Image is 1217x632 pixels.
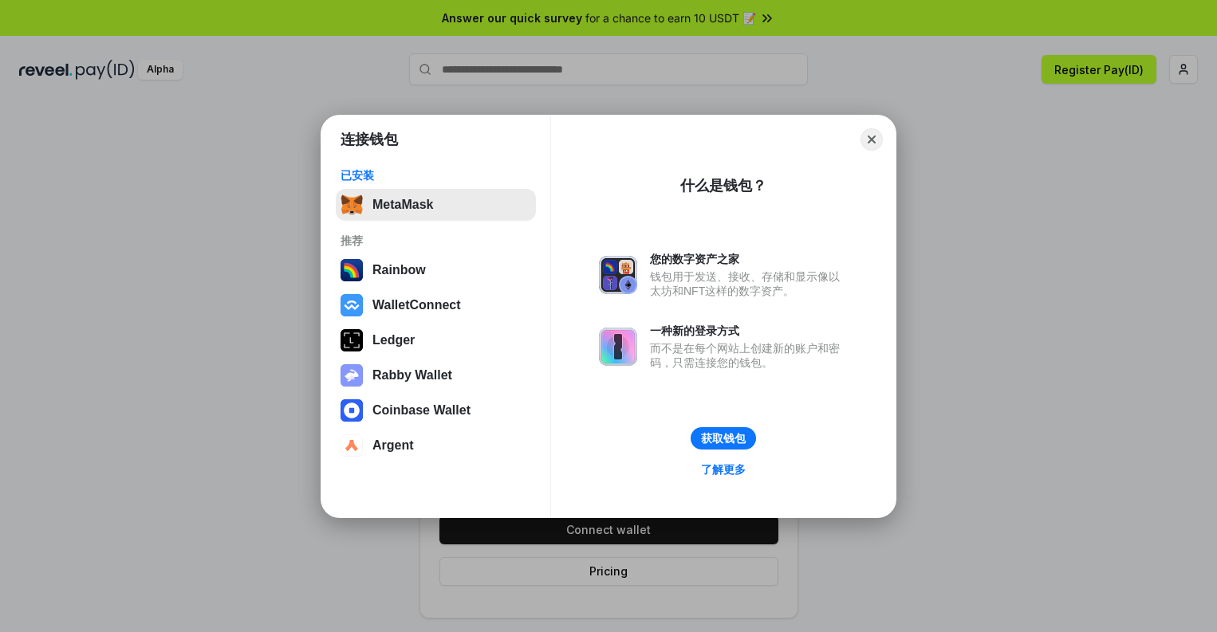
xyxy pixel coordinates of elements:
img: svg+xml,%3Csvg%20width%3D%2228%22%20height%3D%2228%22%20viewBox%3D%220%200%2028%2028%22%20fill%3D... [341,434,363,457]
div: 获取钱包 [701,431,746,446]
div: 已安装 [341,168,531,183]
img: svg+xml,%3Csvg%20width%3D%2228%22%20height%3D%2228%22%20viewBox%3D%220%200%2028%2028%22%20fill%3D... [341,294,363,316]
img: svg+xml,%3Csvg%20xmlns%3D%22http%3A%2F%2Fwww.w3.org%2F2000%2Fsvg%22%20fill%3D%22none%22%20viewBox... [599,328,637,366]
button: Rainbow [336,254,536,286]
button: Close [861,128,883,151]
img: svg+xml,%3Csvg%20xmlns%3D%22http%3A%2F%2Fwww.w3.org%2F2000%2Fsvg%22%20width%3D%2228%22%20height%3... [341,329,363,351]
a: 了解更多 [691,459,755,480]
div: Rainbow [372,263,426,277]
img: svg+xml,%3Csvg%20xmlns%3D%22http%3A%2F%2Fwww.w3.org%2F2000%2Fsvg%22%20fill%3D%22none%22%20viewBox... [599,256,637,294]
div: 推荐 [341,234,531,248]
img: svg+xml,%3Csvg%20xmlns%3D%22http%3A%2F%2Fwww.w3.org%2F2000%2Fsvg%22%20fill%3D%22none%22%20viewBox... [341,364,363,387]
button: WalletConnect [336,289,536,321]
div: Argent [372,438,414,453]
div: Ledger [372,333,415,347]
img: svg+xml,%3Csvg%20width%3D%2228%22%20height%3D%2228%22%20viewBox%3D%220%200%2028%2028%22%20fill%3D... [341,399,363,422]
button: Argent [336,430,536,461]
div: 钱包用于发送、接收、存储和显示像以太坊和NFT这样的数字资产。 [650,269,848,298]
div: 您的数字资产之家 [650,252,848,266]
div: MetaMask [372,198,433,212]
div: Coinbase Wallet [372,403,471,418]
img: svg+xml,%3Csvg%20fill%3D%22none%22%20height%3D%2233%22%20viewBox%3D%220%200%2035%2033%22%20width%... [341,194,363,216]
div: 了解更多 [701,462,746,477]
button: MetaMask [336,189,536,221]
button: 获取钱包 [691,427,756,449]
h1: 连接钱包 [341,130,398,149]
div: WalletConnect [372,298,461,312]
button: Ledger [336,324,536,356]
div: 而不是在每个网站上创建新的账户和密码，只需连接您的钱包。 [650,341,848,370]
div: 什么是钱包？ [680,176,766,195]
button: Coinbase Wallet [336,395,536,426]
div: 一种新的登录方式 [650,324,848,338]
img: svg+xml,%3Csvg%20width%3D%22120%22%20height%3D%22120%22%20viewBox%3D%220%200%20120%20120%22%20fil... [341,259,363,281]
button: Rabby Wallet [336,359,536,391]
div: Rabby Wallet [372,368,452,383]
